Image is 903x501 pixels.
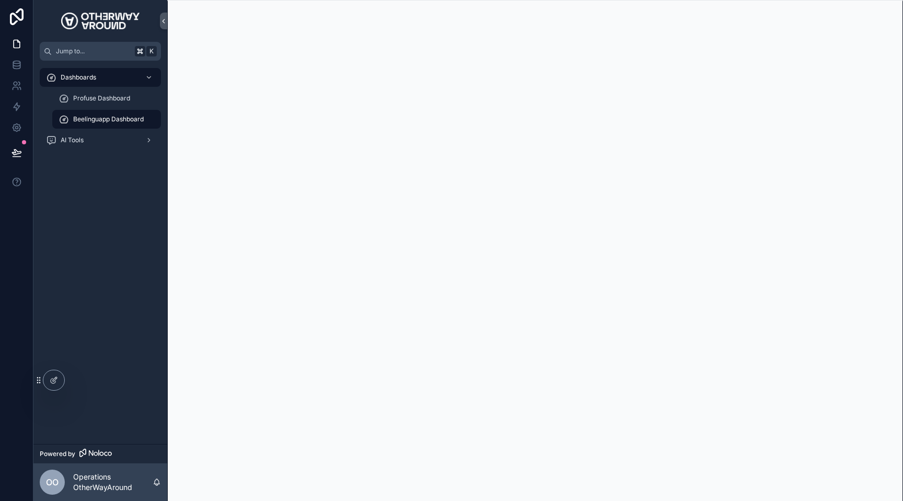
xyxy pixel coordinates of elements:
[56,47,131,55] span: Jump to...
[73,94,130,103] span: Profuse Dashboard
[33,61,167,163] div: scrollable content
[61,136,84,144] span: AI Tools
[147,47,156,55] span: K
[73,472,153,493] p: Operations OtherWayAround
[52,89,161,108] a: Profuse Dashboard
[52,110,161,129] a: Beelinguapp Dashboard
[40,131,161,150] a: AI Tools
[40,42,161,61] button: Jump to...K
[73,115,144,123] span: Beelinguapp Dashboard
[61,73,96,82] span: Dashboards
[33,444,167,463] a: Powered by
[40,450,75,458] span: Powered by
[61,13,139,29] img: App logo
[46,476,59,488] span: OO
[40,68,161,87] a: Dashboards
